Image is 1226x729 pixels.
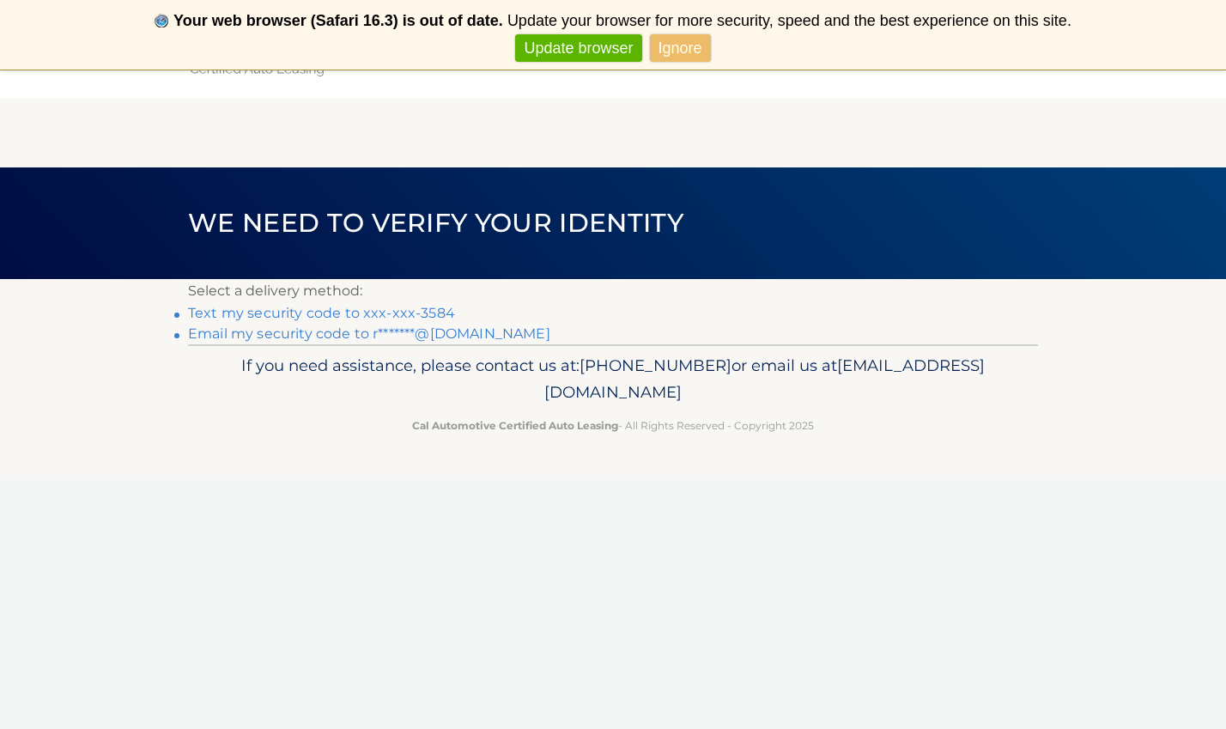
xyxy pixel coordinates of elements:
[507,12,1071,29] span: Update your browser for more security, speed and the best experience on this site.
[650,34,711,63] a: Ignore
[173,12,503,29] b: Your web browser (Safari 16.3) is out of date.
[199,416,1027,434] p: - All Rights Reserved - Copyright 2025
[412,419,618,432] strong: Cal Automotive Certified Auto Leasing
[188,279,1038,303] p: Select a delivery method:
[188,325,550,342] a: Email my security code to r*******@[DOMAIN_NAME]
[199,352,1027,407] p: If you need assistance, please contact us at: or email us at
[580,355,731,375] span: [PHONE_NUMBER]
[515,34,641,63] a: Update browser
[188,207,683,239] span: We need to verify your identity
[188,305,455,321] a: Text my security code to xxx-xxx-3584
